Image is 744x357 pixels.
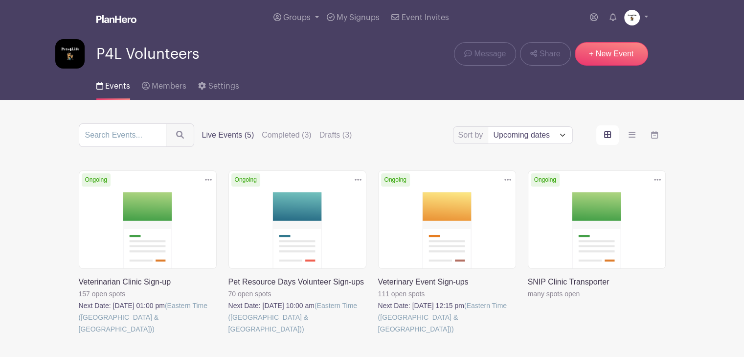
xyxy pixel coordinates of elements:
span: P4L Volunteers [96,46,199,62]
span: Events [105,82,130,90]
img: square%20black%20logo%20FB%20profile.jpg [55,39,85,69]
span: Event Invites [402,14,449,22]
span: Share [540,48,561,60]
span: Message [474,48,506,60]
label: Completed (3) [262,129,311,141]
a: + New Event [575,42,648,66]
a: Settings [198,69,239,100]
label: Sort by [458,129,486,141]
span: My Signups [337,14,380,22]
a: Share [520,42,570,66]
img: small%20square%20logo.jpg [624,10,640,25]
a: Members [142,69,186,100]
label: Drafts (3) [319,129,352,141]
div: filters [202,129,360,141]
span: Settings [208,82,239,90]
label: Live Events (5) [202,129,254,141]
span: Groups [283,14,311,22]
a: Events [96,69,130,100]
span: Members [152,82,186,90]
input: Search Events... [79,123,166,147]
div: order and view [596,125,666,145]
img: logo_white-6c42ec7e38ccf1d336a20a19083b03d10ae64f83f12c07503d8b9e83406b4c7d.svg [96,15,136,23]
a: Message [454,42,516,66]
